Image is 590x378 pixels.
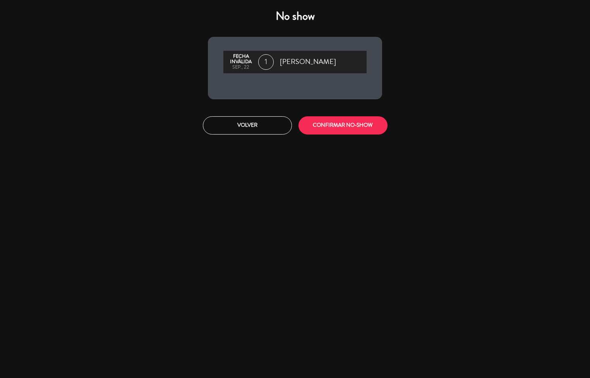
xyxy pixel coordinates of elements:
div: Fecha inválida [227,54,254,65]
div: sep., 22 [227,65,254,70]
span: 1 [258,54,274,70]
button: Volver [203,116,292,135]
button: CONFIRMAR NO-SHOW [298,116,388,135]
span: [PERSON_NAME] [280,56,336,68]
h4: No show [208,9,382,23]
